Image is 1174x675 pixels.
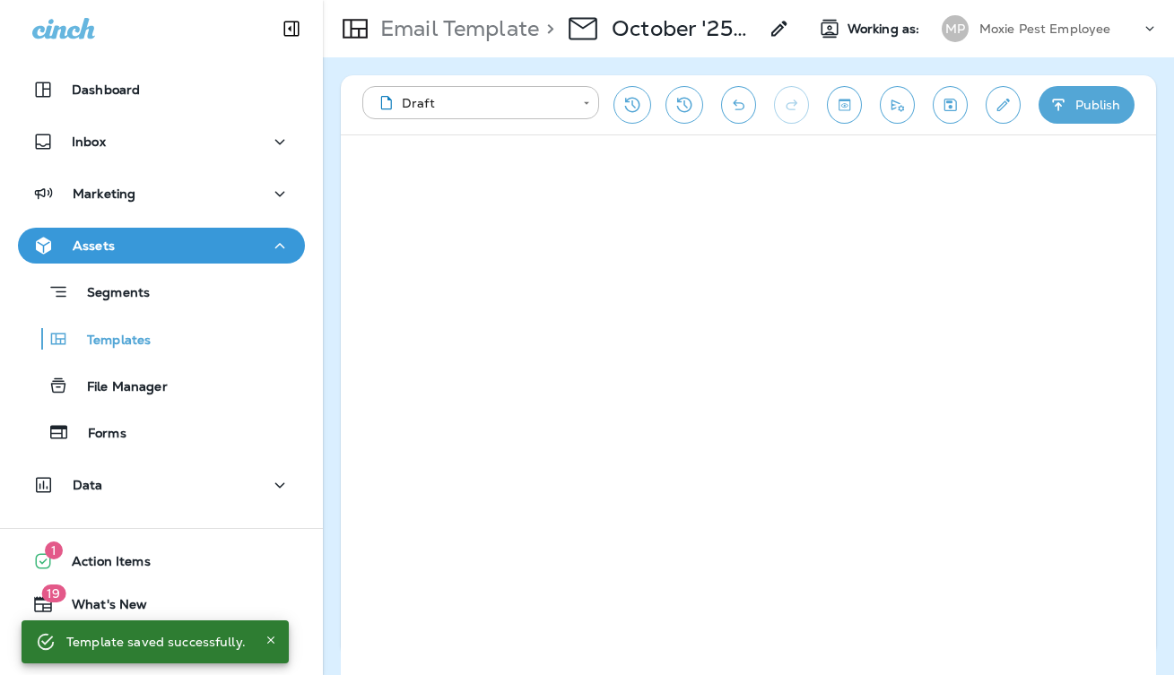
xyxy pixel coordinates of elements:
[18,176,305,212] button: Marketing
[73,186,135,201] p: Marketing
[848,22,924,37] span: Working as:
[18,413,305,451] button: Forms
[18,367,305,404] button: File Manager
[66,626,246,658] div: Template saved successfully.
[18,72,305,108] button: Dashboard
[665,86,703,124] button: View Changelog
[375,94,570,112] div: Draft
[41,584,65,602] span: 19
[18,543,305,579] button: 1Action Items
[539,15,554,42] p: >
[933,86,968,124] button: Save
[18,273,305,311] button: Segments
[18,586,305,622] button: 19What's New
[979,22,1111,36] p: Moxie Pest Employee
[18,629,305,665] button: Support
[1039,86,1135,124] button: Publish
[70,426,126,443] p: Forms
[54,597,147,619] span: What's New
[880,86,915,124] button: Send test email
[54,554,151,575] span: Action Items
[45,541,63,559] span: 1
[18,467,305,503] button: Data
[827,86,862,124] button: Toggle preview
[986,86,1021,124] button: Edit details
[69,333,151,350] p: Templates
[72,134,106,149] p: Inbox
[942,15,969,42] div: MP
[69,379,168,396] p: File Manager
[73,238,115,253] p: Assets
[18,228,305,264] button: Assets
[721,86,756,124] button: Undo
[373,15,539,42] p: Email Template
[613,86,651,124] button: Restore from previous version
[72,82,140,97] p: Dashboard
[612,15,758,42] p: October '25_Monthly Update
[266,11,317,47] button: Collapse Sidebar
[260,629,282,651] button: Close
[18,124,305,160] button: Inbox
[73,478,103,492] p: Data
[18,320,305,358] button: Templates
[69,285,150,303] p: Segments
